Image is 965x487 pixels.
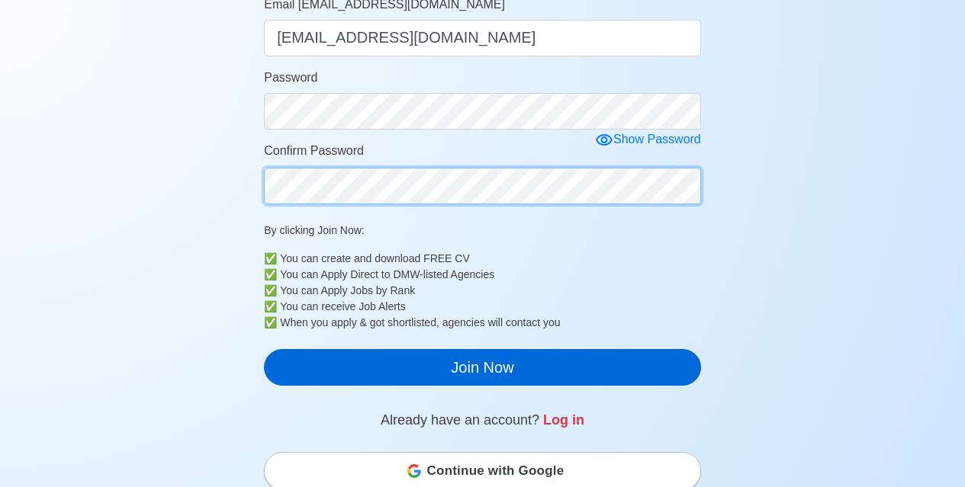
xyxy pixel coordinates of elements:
[280,267,701,283] div: You can Apply Direct to DMW-listed Agencies
[264,267,277,283] b: ✅
[264,144,364,157] span: Confirm Password
[543,412,584,428] a: Log in
[264,20,701,56] input: Your email
[280,299,701,315] div: You can receive Job Alerts
[264,283,277,299] b: ✅
[264,223,701,239] p: By clicking Join Now:
[264,315,277,331] b: ✅
[427,456,565,486] span: Continue with Google
[280,315,701,331] div: When you apply & got shortlisted, agencies will contact you
[264,410,701,431] p: Already have an account?
[264,251,277,267] b: ✅
[280,283,701,299] div: You can Apply Jobs by Rank
[595,130,701,149] div: Show Password
[264,349,701,386] button: Join Now
[264,299,277,315] b: ✅
[280,251,701,267] div: You can create and download FREE CV
[264,71,317,84] span: Password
